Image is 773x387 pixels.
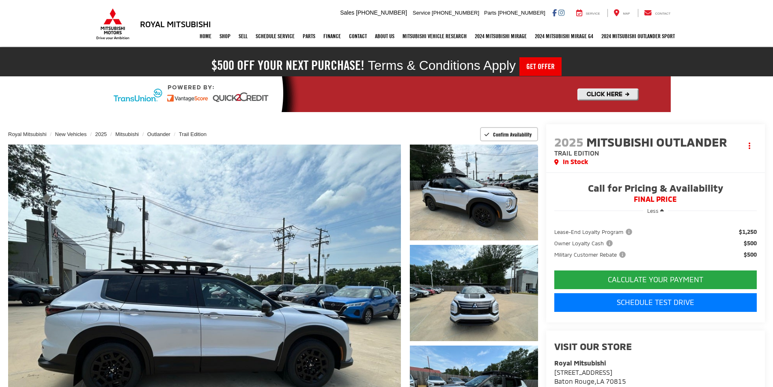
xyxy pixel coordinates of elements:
strong: Royal Mitsubishi [554,359,606,367]
a: Instagram: Click to visit our Instagram page [558,9,564,16]
span: 2025 [554,134,584,149]
span: [PHONE_NUMBER] [356,9,407,16]
span: [PHONE_NUMBER] [432,10,479,16]
span: [STREET_ADDRESS] [554,368,612,376]
a: 2024 Mitsubishi Mirage G4 [531,26,597,46]
a: Parts: Opens in a new tab [299,26,319,46]
span: Call for Pricing & Availability [554,183,757,195]
a: 2024 Mitsubishi Outlander SPORT [597,26,679,46]
span: $1,250 [739,228,757,236]
span: Military Customer Rebate [554,251,627,259]
span: Confirm Availability [493,131,532,138]
span: FINAL PRICE [554,195,757,203]
a: Royal Mitsubishi [8,131,47,137]
span: , [554,377,626,385]
a: Contact [638,9,677,17]
span: Terms & Conditions Apply [368,58,516,73]
span: $500 [744,239,757,247]
span: Owner Loyalty Cash [554,239,614,247]
a: Map [607,9,636,17]
h3: Royal Mitsubishi [140,19,211,28]
img: Quick2Credit [103,76,671,112]
a: New Vehicles [55,131,87,137]
span: In Stock [563,157,588,166]
button: CALCULATE YOUR PAYMENT [554,270,757,289]
a: Service [570,9,606,17]
a: Outlander [147,131,170,137]
span: LA [596,377,604,385]
span: Sales [340,9,354,16]
h2: $500 off your next purchase! [211,60,364,71]
button: Actions [743,139,757,153]
span: Contact [655,12,670,15]
a: About Us [371,26,398,46]
span: Lease-End Loyalty Program [554,228,634,236]
a: Get Offer [519,57,562,76]
a: Sell [235,26,252,46]
span: Baton Rouge [554,377,594,385]
span: Mitsubishi Outlander [586,134,730,149]
span: Service [586,12,600,15]
h2: Visit our Store [554,341,757,352]
span: 70815 [606,377,626,385]
a: Schedule Test Drive [554,293,757,312]
img: 2025 Mitsubishi Outlander Trail Edition [408,244,539,342]
a: Shop [215,26,235,46]
a: Facebook: Click to visit our Facebook page [552,9,557,16]
a: Trail Edition [179,131,207,137]
a: Mitsubishi [115,131,139,137]
a: [STREET_ADDRESS] Baton Rouge,LA 70815 [554,368,626,385]
span: Trail Edition [554,149,599,157]
img: Mitsubishi [95,8,131,40]
span: dropdown dots [749,143,750,149]
span: Less [647,208,659,214]
a: Home [196,26,215,46]
button: Military Customer Rebate [554,251,629,259]
img: 2025 Mitsubishi Outlander Trail Edition [408,143,539,242]
a: Schedule Service: Opens in a new tab [252,26,299,46]
a: Finance [319,26,345,46]
button: Lease-End Loyalty Program [554,228,635,236]
span: Map [623,12,630,15]
a: 2024 Mitsubishi Mirage [471,26,531,46]
span: Parts [484,10,496,16]
span: $500 [744,251,757,259]
a: Expand Photo 1 [410,145,538,241]
a: Expand Photo 2 [410,245,538,341]
a: Mitsubishi Vehicle Research [398,26,471,46]
button: Less [643,203,668,218]
span: [PHONE_NUMBER] [498,10,545,16]
button: Owner Loyalty Cash [554,239,616,247]
a: Contact [345,26,371,46]
span: Service [413,10,430,16]
a: 2025 [95,131,107,137]
button: Confirm Availability [480,127,538,141]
